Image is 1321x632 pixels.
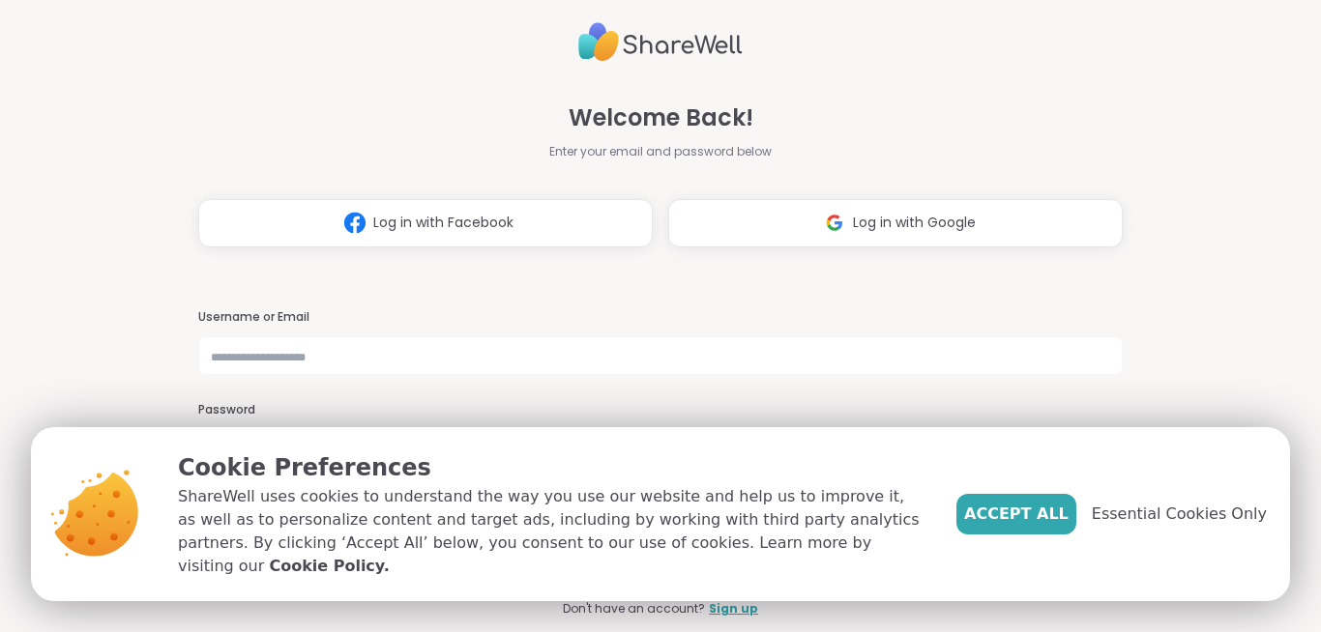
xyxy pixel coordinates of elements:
span: Log in with Google [853,213,976,233]
img: ShareWell Logo [578,14,743,70]
span: Enter your email and password below [549,143,772,160]
span: Accept All [964,503,1069,526]
h3: Password [198,402,1123,418]
img: ShareWell Logomark [816,205,853,241]
button: Log in with Google [668,199,1123,247]
a: Cookie Policy. [269,555,389,578]
p: ShareWell uses cookies to understand the way you use our website and help us to improve it, as we... [178,485,925,578]
p: Cookie Preferences [178,450,925,485]
span: Welcome Back! [569,101,753,135]
button: Log in with Facebook [198,199,653,247]
button: Accept All [956,494,1076,534]
span: Don't have an account? [563,600,705,618]
h3: Username or Email [198,309,1123,326]
span: Essential Cookies Only [1092,503,1267,526]
a: Sign up [709,600,758,618]
span: Log in with Facebook [373,213,514,233]
img: ShareWell Logomark [337,205,373,241]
